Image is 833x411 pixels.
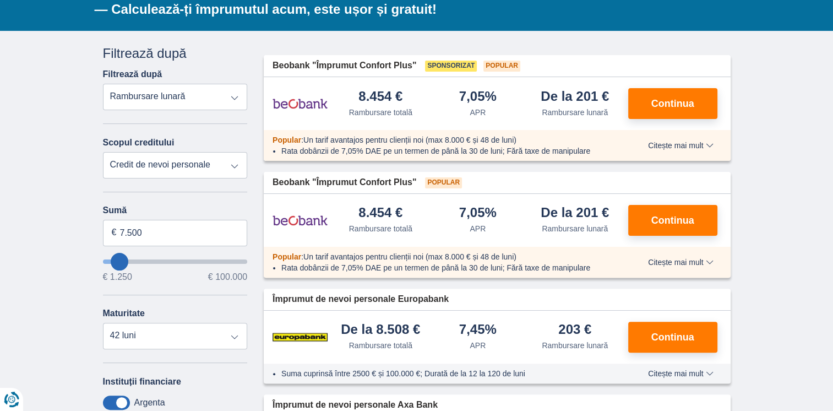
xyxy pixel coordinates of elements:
label: Instituții financiare [103,377,181,387]
font: 7,45% [459,322,497,337]
font: De la 8.508 € [341,322,420,337]
span: € 100.000 [208,273,247,282]
span: Un tarif avantajos pentru clienții noi (max 8.000 € și 48 de luni) [303,252,516,261]
span: Împrumut de nevoi personale Europabank [273,293,449,306]
font: 7,05% [459,205,497,220]
span: € 1.250 [103,273,132,282]
div: Rambursare totală [349,340,412,351]
li: Suma cuprinsă între 2500 € și 100.000 €; Durată de la 12 la 120 de luni [281,368,621,379]
font: 203 € [558,322,591,337]
span: Popular [273,136,301,144]
span: Citește mai mult [648,142,713,149]
div: Rambursare lunară [542,340,608,351]
div: APR [470,223,486,234]
b: — Calculează-ți împrumutul acum, este ușor și gratuit! [95,2,437,17]
font: 8.454 € [358,89,402,104]
div: Rambursare totală [349,223,412,234]
span: Popular [273,252,301,261]
font: 7,05% [459,89,497,104]
button: Continua [628,322,717,353]
button: Citește mai mult [640,141,721,150]
div: APR [470,107,486,118]
button: Citește mai mult [640,258,721,267]
font: : [273,252,516,261]
li: Rata dobânzii de 7,05% DAE pe un termen de până la 30 de luni; Fără taxe de manipulare [281,145,621,156]
div: Rambursare totală [349,107,412,118]
div: APR [470,340,486,351]
font: Continua [651,215,694,226]
font: 8.454 € [358,205,402,220]
font: Continua [651,98,694,109]
font: : [273,136,516,144]
div: Rambursare lunară [542,223,608,234]
button: Citește mai mult [640,369,721,378]
span: Un tarif avantajos pentru clienții noi (max 8.000 € și 48 de luni) [303,136,516,144]
input: wantToborrow [103,259,248,264]
span: Popular [483,61,520,72]
span: Citește mai mult [648,370,713,377]
span: Popular [425,177,462,188]
span: Citește mai mult [648,258,713,266]
button: Continua [628,88,717,119]
li: Rata dobânzii de 7,05% DAE pe un termen de până la 30 de luni; Fără taxe de manipulare [281,262,621,273]
label: Scopul creditului [103,138,175,148]
label: Sumă [103,205,248,215]
font: De la 201 € [541,89,609,104]
label: Argenta [134,398,165,408]
img: product.pl.alt Beobank [273,207,328,234]
span: € [112,226,117,239]
button: Continua [628,205,717,236]
div: Filtrează după [103,44,248,63]
span: Beobank "Împrumut Confort Plus" [273,176,416,189]
span: Sponsorizat [425,61,477,72]
font: Continua [651,332,694,343]
span: Beobank "Împrumut Confort Plus" [273,60,416,72]
div: Rambursare lunară [542,107,608,118]
img: product.pl.alt Beobank [273,90,328,117]
label: Maturitate [103,309,145,318]
img: product.pl.alt Europabank [273,323,328,351]
font: De la 201 € [541,205,609,220]
label: Filtrează după [103,69,162,79]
